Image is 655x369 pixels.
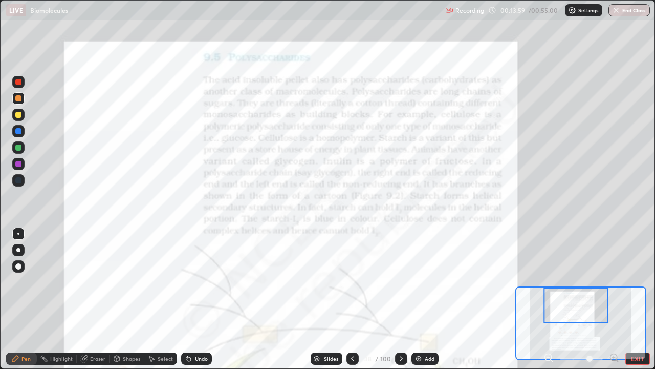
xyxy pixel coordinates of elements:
[578,8,598,13] p: Settings
[21,356,31,361] div: Pen
[414,355,423,363] img: add-slide-button
[612,6,620,14] img: end-class-cross
[50,356,73,361] div: Highlight
[375,356,378,362] div: /
[123,356,140,361] div: Shapes
[195,356,208,361] div: Undo
[425,356,434,361] div: Add
[30,6,68,14] p: Biomolecules
[455,7,484,14] p: Recording
[363,356,373,362] div: 38
[568,6,576,14] img: class-settings-icons
[608,4,650,16] button: End Class
[380,354,391,363] div: 100
[445,6,453,14] img: recording.375f2c34.svg
[9,6,23,14] p: LIVE
[158,356,173,361] div: Select
[324,356,338,361] div: Slides
[90,356,105,361] div: Eraser
[625,353,650,365] button: EXIT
